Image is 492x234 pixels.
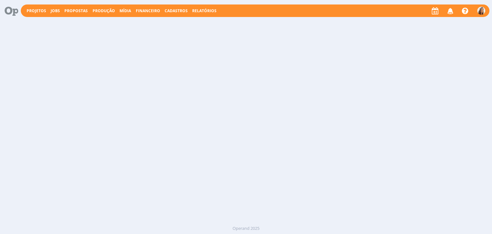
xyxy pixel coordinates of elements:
img: V [477,7,485,15]
button: Mídia [118,8,133,13]
button: Produção [91,8,117,13]
button: Financeiro [134,8,162,13]
a: Jobs [51,8,60,13]
button: Projetos [25,8,48,13]
a: Produção [93,8,115,13]
button: Cadastros [163,8,190,13]
button: Propostas [62,8,90,13]
a: Mídia [119,8,131,13]
button: Jobs [49,8,62,13]
a: Financeiro [136,8,160,13]
button: V [477,5,486,16]
a: Relatórios [192,8,217,13]
a: Projetos [27,8,46,13]
span: Propostas [64,8,88,13]
button: Relatórios [190,8,218,13]
span: Cadastros [165,8,188,13]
